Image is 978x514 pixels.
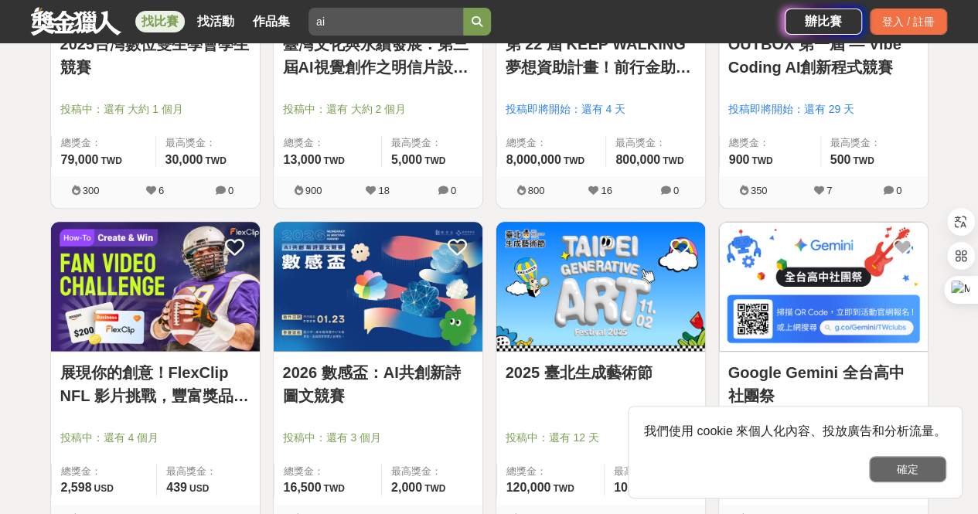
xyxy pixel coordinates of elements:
span: 16,500 [284,481,322,494]
span: 439 [166,481,187,494]
span: TWD [205,155,226,166]
span: 800,000 [615,153,660,166]
img: Cover Image [496,222,705,351]
span: 900 [729,153,750,166]
span: 投稿中：還有 4 個月 [60,430,250,446]
span: 最高獎金： [391,464,473,479]
span: TWD [751,155,772,166]
span: USD [94,483,114,494]
span: 900 [305,185,322,196]
a: 2026 數感盃：AI共創新詩圖文競賽 [283,361,473,407]
span: 0 [228,185,233,196]
span: 7 [826,185,832,196]
span: 最高獎金： [391,135,473,151]
span: 79,000 [61,153,99,166]
span: 投稿即將開始：還有 29 天 [728,101,918,117]
a: Google Gemini 全台高中社團祭 [728,361,918,407]
span: 最高獎金： [166,464,250,479]
span: 10,000 [614,481,652,494]
a: 第 22 屆 KEEP WALKING 夢想資助計畫！前行金助力夢想起飛👣 [506,32,696,79]
span: 我們使用 cookie 來個人化內容、投放廣告和分析流量。 [644,424,946,437]
span: 13,000 [284,153,322,166]
span: 6 [158,185,164,196]
span: 5,000 [391,153,422,166]
span: 最高獎金： [615,135,695,151]
a: Cover Image [51,222,260,352]
div: 登入 / 註冊 [870,9,947,35]
span: 投稿中：還有 3 個月 [283,430,473,446]
img: Cover Image [719,222,928,351]
span: 總獎金： [729,135,811,151]
span: 350 [751,185,768,196]
span: USD [189,483,209,494]
span: 投稿中：還有 大約 2 個月 [283,101,473,117]
span: 總獎金： [284,464,372,479]
a: Cover Image [496,222,705,352]
span: 總獎金： [61,464,148,479]
span: TWD [564,155,584,166]
a: Cover Image [274,222,482,352]
a: 2025 臺北生成藝術節 [506,361,696,384]
span: 800 [528,185,545,196]
a: 辦比賽 [785,9,862,35]
a: 作品集 [247,11,296,32]
span: TWD [101,155,121,166]
span: 總獎金： [506,135,597,151]
span: 最高獎金： [165,135,250,151]
span: 16 [601,185,612,196]
span: 2,000 [391,481,422,494]
img: Cover Image [51,222,260,351]
span: 18 [378,185,389,196]
span: 投稿即將開始：還有 4 天 [506,101,696,117]
span: TWD [424,155,445,166]
span: TWD [663,155,683,166]
input: 有長照挺你，care到心坎裡！青春出手，拍出照顧 影音徵件活動 [308,8,463,36]
a: 找比賽 [135,11,185,32]
a: 展現你的創意！FlexClip NFL 影片挑戰，豐富獎品等你！ [60,361,250,407]
a: 2025台灣數位雙生學會學生競賽 [60,32,250,79]
span: 投稿中：還有 大約 1 個月 [60,101,250,117]
span: 2,598 [61,481,92,494]
span: TWD [424,483,445,494]
span: 最高獎金： [830,135,918,151]
span: TWD [553,483,574,494]
span: 30,000 [165,153,203,166]
span: TWD [323,483,344,494]
span: 300 [83,185,100,196]
span: 總獎金： [284,135,372,151]
span: 0 [896,185,901,196]
img: Cover Image [274,222,482,351]
span: 投稿中：還有 12 天 [506,430,696,446]
span: 120,000 [506,481,551,494]
a: 臺灣文化與永續發展：第三屆AI視覺創作之明信片設計競賽 [283,32,473,79]
span: 最高獎金： [614,464,696,479]
span: 500 [830,153,851,166]
span: 總獎金： [61,135,146,151]
span: 總獎金： [506,464,595,479]
span: TWD [323,155,344,166]
span: TWD [853,155,874,166]
a: OUTBOX 第一屆 — Vibe Coding AI創新程式競賽 [728,32,918,79]
a: Cover Image [719,222,928,352]
a: 找活動 [191,11,240,32]
span: 0 [673,185,679,196]
span: 0 [451,185,456,196]
button: 確定 [869,456,946,482]
span: 8,000,000 [506,153,561,166]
